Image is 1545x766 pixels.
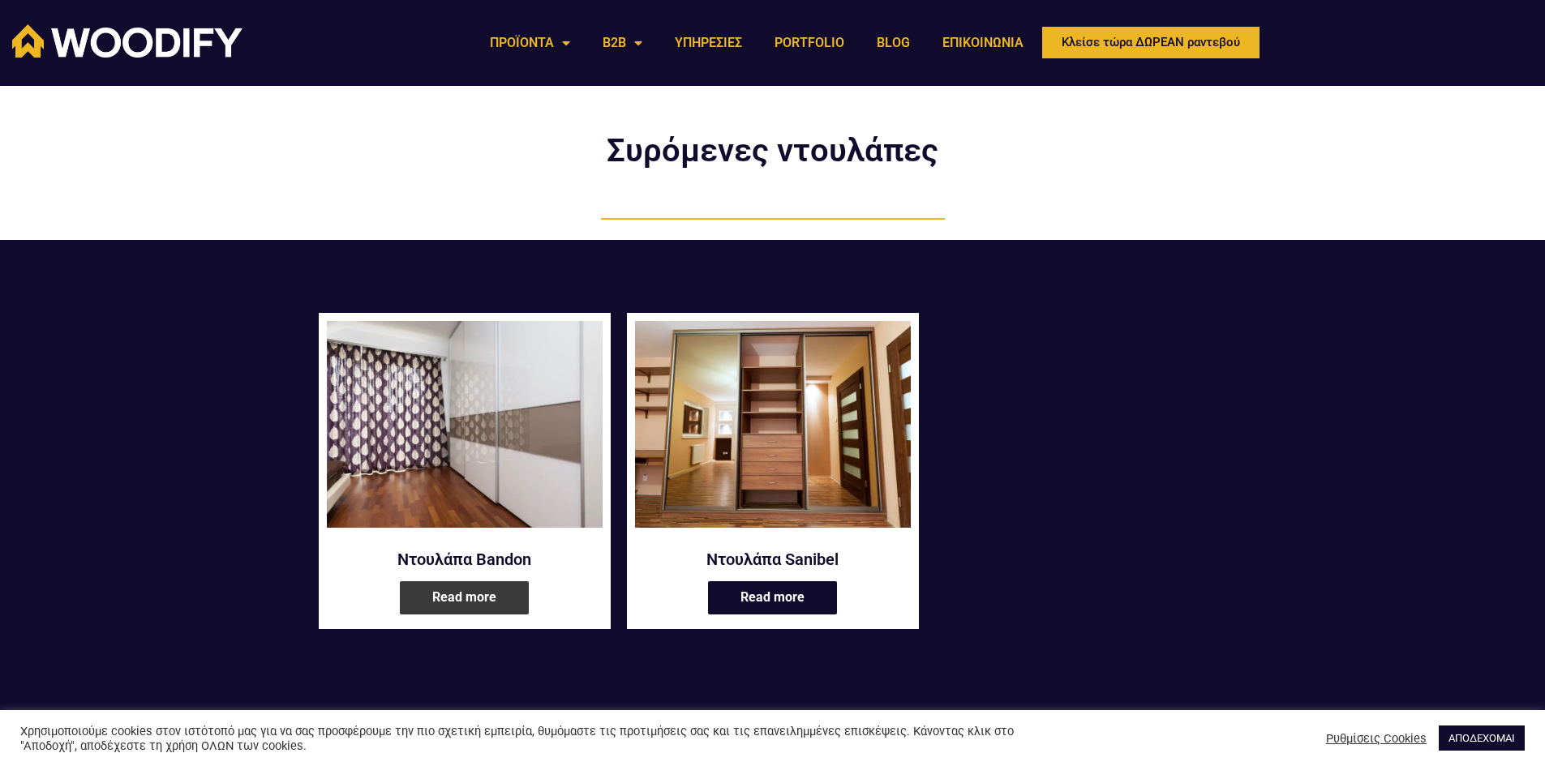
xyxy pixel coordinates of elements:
a: ΑΠΟΔΕΧΟΜΑΙ [1439,725,1525,751]
a: BLOG [860,24,926,62]
div: Χρησιμοποιούμε cookies στον ιστότοπό μας για να σας προσφέρουμε την πιο σχετική εμπειρία, θυμόμασ... [20,724,1074,753]
a: ΥΠΗΡΕΣΙΕΣ [659,24,758,62]
a: Ντουλάπα Bandon [327,549,603,570]
h2: Συρόμενες ντουλάπες [578,135,968,167]
a: B2B [586,24,659,62]
a: Read more about “Ντουλάπα Sanibel” [708,581,837,614]
a: Read more about “Ντουλάπα Bandon” [400,581,529,614]
img: Bandon ντουλάπα [327,321,603,528]
a: Ντουλάπα Bandon [327,321,603,538]
span: Κλείσε τώρα ΔΩΡΕΑΝ ραντεβού [1062,36,1240,49]
a: Ντουλάπα Sanibel [635,549,911,570]
a: ΠΡΟΪΟΝΤΑ [474,24,586,62]
a: ΕΠΙΚΟΙΝΩΝΙΑ [926,24,1040,62]
img: Woodify [12,24,242,58]
a: PORTFOLIO [758,24,860,62]
nav: Menu [474,24,1040,62]
a: Κλείσε τώρα ΔΩΡΕΑΝ ραντεβού [1040,24,1262,61]
a: Ρυθμίσεις Cookies [1326,731,1427,746]
a: Ντουλάπα Sanibel [635,321,911,538]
